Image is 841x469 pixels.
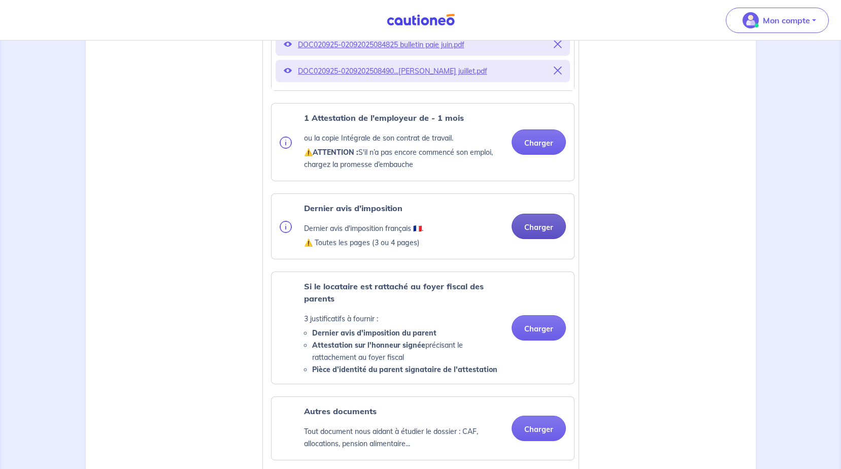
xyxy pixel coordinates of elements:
button: illu_account_valid_menu.svgMon compte [726,8,829,33]
strong: Autres documents [304,406,377,416]
p: ⚠️ Toutes les pages (3 ou 4 pages) [304,237,423,249]
strong: Dernier avis d'imposition du parent [312,328,436,338]
strong: 1 Attestation de l'employeur de - 1 mois [304,113,464,123]
div: categoryName: employment-contract, userCategory: cdi-without-trial [271,103,575,181]
button: Supprimer [554,64,562,78]
p: DOC020925-02092025084825 bulletin paie juin.pdf [298,38,548,52]
div: categoryName: other, userCategory: cdi-without-trial [271,396,575,460]
strong: Pièce d’identité du parent signataire de l'attestation [312,365,497,374]
div: categoryName: parental-tax-assessment, userCategory: cdi-without-trial [271,272,575,384]
button: Charger [512,129,566,155]
button: Charger [512,214,566,239]
strong: Attestation sur l'honneur signée [312,341,425,350]
p: 3 justificatifs à fournir : [304,313,503,325]
p: Dernier avis d'imposition français 🇫🇷. [304,222,423,234]
p: Tout document nous aidant à étudier le dossier : CAF, allocations, pension alimentaire... [304,425,503,450]
button: Charger [512,416,566,441]
button: Voir [284,38,292,52]
img: info.svg [280,221,292,233]
div: categoryName: tax-assessment, userCategory: cdi-without-trial [271,193,575,259]
li: précisant le rattachement au foyer fiscal [312,339,503,363]
strong: Dernier avis d'imposition [304,203,402,213]
img: Cautioneo [383,14,459,26]
p: DOC020925-0209202508490...[PERSON_NAME] juillet.pdf [298,64,548,78]
p: ou la copie Intégrale de son contrat de travail. [304,132,503,144]
button: Voir [284,64,292,78]
strong: ATTENTION : [313,148,358,157]
img: info.svg [280,137,292,149]
button: Charger [512,315,566,341]
strong: Si le locataire est rattaché au foyer fiscal des parents [304,281,484,304]
p: Mon compte [763,14,810,26]
p: ⚠️ S'il n’a pas encore commencé son emploi, chargez la promesse d’embauche [304,146,503,171]
button: Supprimer [554,38,562,52]
img: illu_account_valid_menu.svg [743,12,759,28]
